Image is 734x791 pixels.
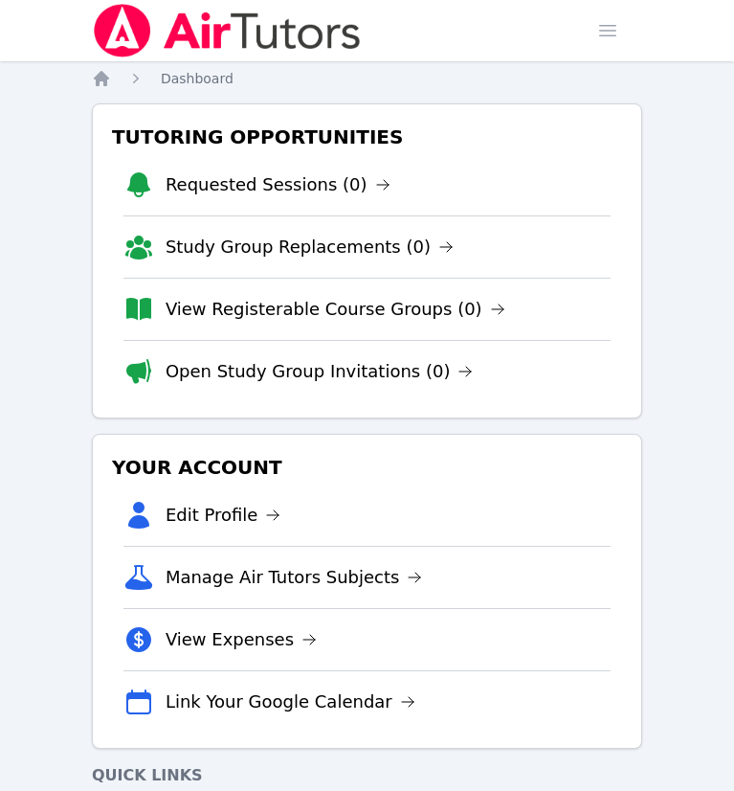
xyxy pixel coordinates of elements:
img: Air Tutors [92,4,363,57]
a: View Registerable Course Groups (0) [166,296,505,323]
a: View Expenses [166,626,317,653]
a: Manage Air Tutors Subjects [166,564,423,591]
a: Open Study Group Invitations (0) [166,358,474,385]
a: Link Your Google Calendar [166,689,415,715]
h3: Tutoring Opportunities [108,120,626,154]
a: Requested Sessions (0) [166,171,390,198]
a: Edit Profile [166,502,281,529]
span: Dashboard [161,71,234,86]
h4: Quick Links [92,764,642,787]
a: Dashboard [161,69,234,88]
nav: Breadcrumb [92,69,642,88]
h3: Your Account [108,450,626,485]
a: Study Group Replacements (0) [166,234,454,260]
